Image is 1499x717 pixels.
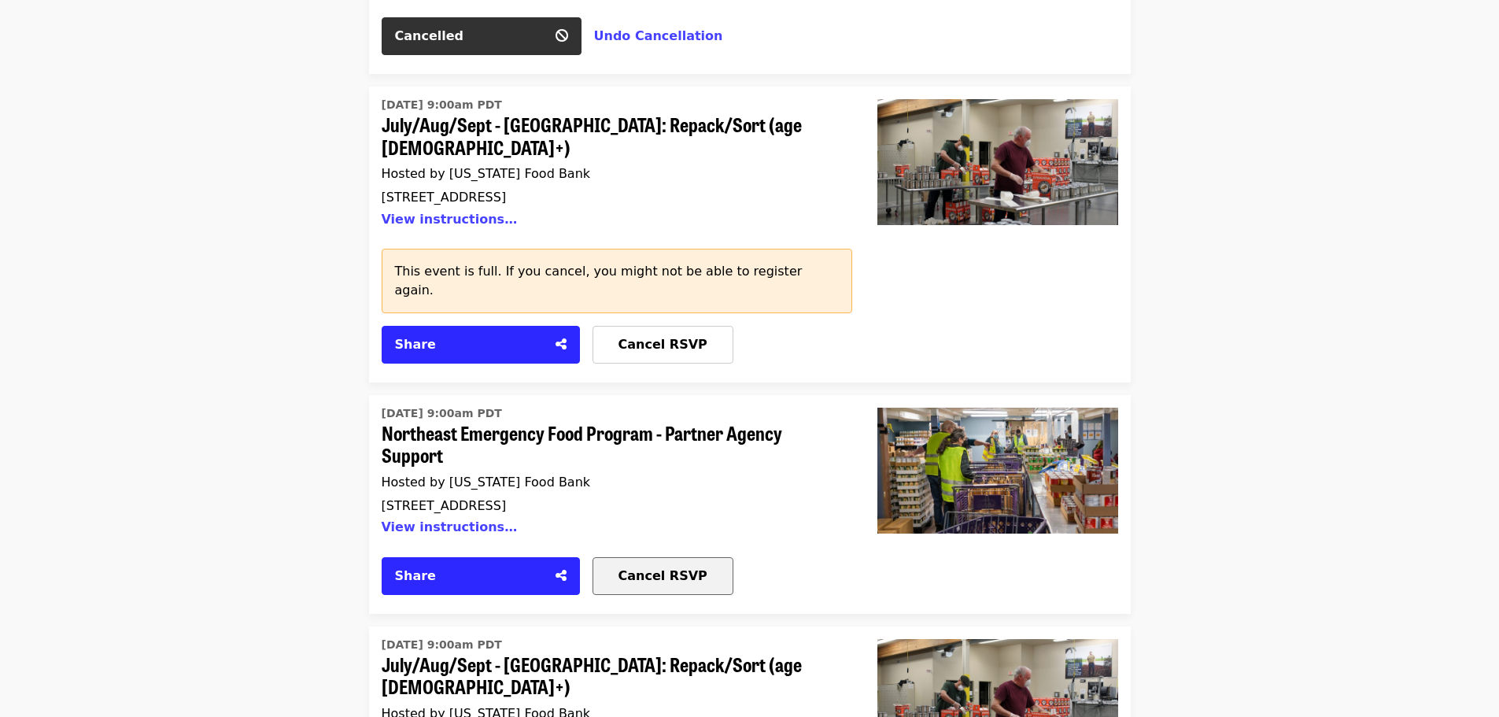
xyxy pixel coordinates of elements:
button: Cancel RSVP [593,557,733,595]
time: [DATE] 9:00am PDT [382,97,502,113]
i: ban icon [556,28,568,43]
button: View instructions… [382,519,518,534]
button: View instructions… [382,212,518,227]
img: Northeast Emergency Food Program - Partner Agency Support [877,408,1118,534]
img: July/Aug/Sept - Portland: Repack/Sort (age 16+) [877,99,1118,225]
a: July/Aug/Sept - Portland: Repack/Sort (age 16+) [865,87,1131,383]
span: Cancel RSVP [618,337,707,352]
time: [DATE] 9:00am PDT [382,405,502,422]
div: Share [395,335,546,354]
button: Cancel RSVP [593,326,733,364]
i: share-alt icon [556,568,567,583]
time: [DATE] 9:00am PDT [382,637,502,653]
span: Hosted by [US_STATE] Food Bank [382,475,591,490]
div: [STREET_ADDRESS] [382,190,840,205]
div: Share [395,567,546,586]
a: Northeast Emergency Food Program - Partner Agency Support [382,401,840,545]
span: Cancel RSVP [618,568,707,583]
p: This event is full. If you cancel, you might not be able to register again. [395,262,839,300]
button: Undo Cancellation [594,27,723,46]
span: Northeast Emergency Food Program - Partner Agency Support [382,422,840,468]
div: [STREET_ADDRESS] [382,498,840,513]
i: share-alt icon [556,337,567,352]
a: July/Aug/Sept - Portland: Repack/Sort (age 16+) [382,93,840,236]
button: Share [382,557,580,595]
button: Share [382,326,580,364]
span: July/Aug/Sept - [GEOGRAPHIC_DATA]: Repack/Sort (age [DEMOGRAPHIC_DATA]+) [382,653,840,699]
button: Cancelled [382,17,582,55]
a: Northeast Emergency Food Program - Partner Agency Support [865,395,1131,614]
span: Cancelled [395,28,464,43]
span: Hosted by [US_STATE] Food Bank [382,166,591,181]
span: July/Aug/Sept - [GEOGRAPHIC_DATA]: Repack/Sort (age [DEMOGRAPHIC_DATA]+) [382,113,840,159]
